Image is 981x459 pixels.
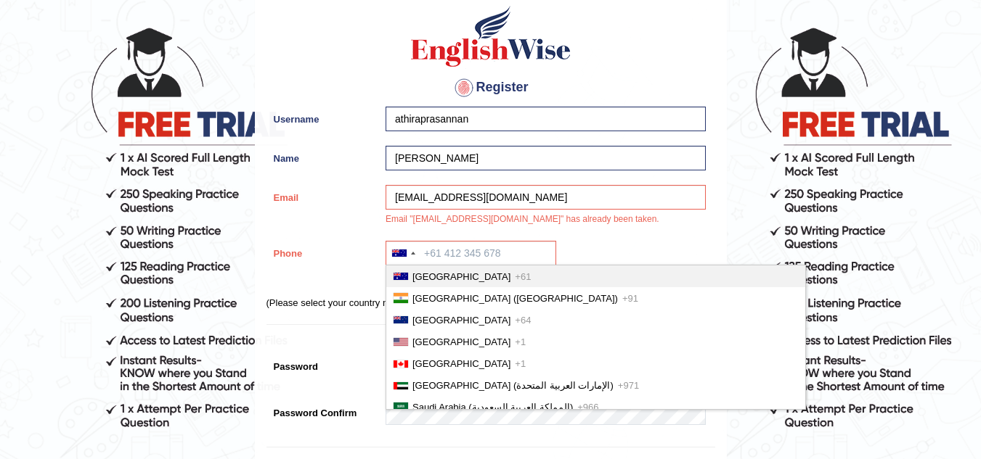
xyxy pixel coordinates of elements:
span: +61 [515,271,531,282]
span: +966 [577,402,598,413]
span: [GEOGRAPHIC_DATA] [412,358,510,369]
label: Phone [266,241,379,260]
span: Saudi Arabia (‫المملكة العربية السعودية‬‎) [412,402,573,413]
span: +1 [515,358,526,369]
span: +91 [622,293,638,304]
label: Password Confirm [266,400,379,420]
span: [GEOGRAPHIC_DATA] (‫الإمارات العربية المتحدة‬‎) [412,380,614,391]
span: +64 [515,315,531,326]
span: [GEOGRAPHIC_DATA] [412,315,510,326]
span: [GEOGRAPHIC_DATA] [412,271,510,282]
h4: Register [266,76,715,99]
label: Email [266,185,379,204]
p: (Please select your country name and enter your phone number.) [266,296,715,310]
span: +971 [618,380,639,391]
span: [GEOGRAPHIC_DATA] ([GEOGRAPHIC_DATA]) [412,293,618,304]
label: Username [266,107,379,126]
span: +1 [515,336,526,347]
input: +61 412 345 678 [386,241,556,265]
span: [GEOGRAPHIC_DATA] [412,336,510,347]
label: Name [266,146,379,165]
img: Logo of English Wise create a new account for intelligent practice with AI [408,4,574,69]
div: Australia: +61 [386,241,420,265]
label: Password [266,354,379,373]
